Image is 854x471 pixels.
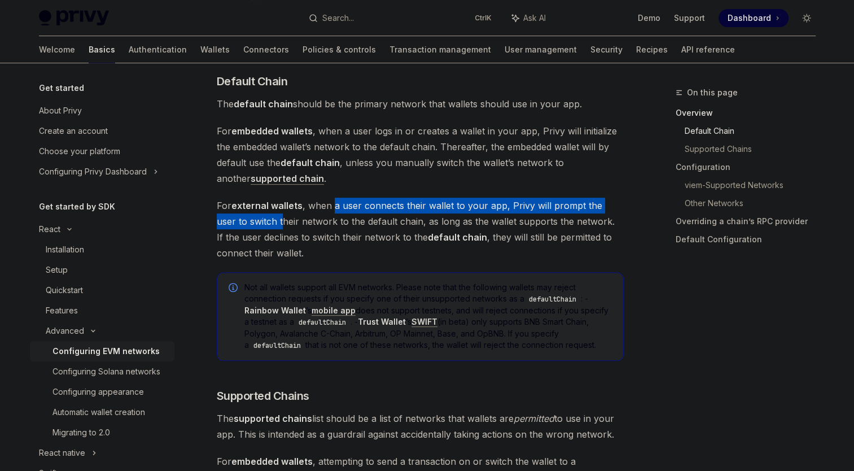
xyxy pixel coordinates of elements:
img: light logo [39,10,109,26]
span: On this page [687,86,738,99]
div: About Privy [39,104,82,117]
strong: external wallets [231,200,303,211]
a: Security [590,36,623,63]
strong: supported chain [251,173,324,184]
strong: default chain [234,98,293,110]
strong: embedded wallets [231,456,313,467]
strong: supported chains [234,413,312,424]
a: Quickstart [30,280,174,300]
button: Toggle dark mode [798,9,816,27]
a: Overriding a chain’s RPC provider [676,212,825,230]
div: Search... [322,11,354,25]
button: Search...CtrlK [301,8,498,28]
h5: Get started [39,81,84,95]
span: The should be the primary network that wallets should use in your app. [217,96,624,112]
div: Setup [46,263,68,277]
a: Demo [638,12,660,24]
div: Create an account [39,124,108,138]
a: Configuration [676,158,825,176]
span: The list should be a list of networks that wallets are to use in your app. This is intended as a ... [217,411,624,442]
em: permitted [514,413,554,424]
a: Migrating to 2.0 [30,422,174,443]
h5: Get started by SDK [39,200,115,213]
a: Configuring EVM networks [30,341,174,361]
strong: embedded wallets [231,125,313,137]
a: Features [30,300,174,321]
code: defaultChain [524,294,581,305]
span: Supported Chains [217,388,309,404]
div: Choose your platform [39,145,120,158]
a: Automatic wallet creation [30,402,174,422]
a: Transaction management [389,36,491,63]
svg: Info [229,283,240,294]
code: defaultChain [294,317,351,328]
a: About Privy [30,101,174,121]
span: Default Chain [217,73,288,89]
div: Advanced [46,324,84,338]
a: Policies & controls [303,36,376,63]
div: Migrating to 2.0 [52,426,110,439]
strong: default chain [281,157,340,168]
a: Default Configuration [676,230,825,248]
span: Not all wallets support all EVM networks. Please note that the following wallets may reject conne... [244,282,612,351]
span: For , when a user connects their wallet to your app, Privy will prompt the user to switch their n... [217,198,624,261]
a: mobile app [312,306,356,316]
div: React native [39,446,85,460]
div: Configuring appearance [52,385,144,399]
code: defaultChain [249,340,305,351]
a: Overview [676,104,825,122]
a: Welcome [39,36,75,63]
strong: Trust Wallet [358,317,406,326]
a: Default Chain [685,122,825,140]
span: Dashboard [728,12,771,24]
a: viem-Supported Networks [685,176,825,194]
div: Quickstart [46,284,83,297]
span: Ctrl K [475,14,492,23]
a: Basics [89,36,115,63]
a: Other Networks [685,194,825,212]
a: Configuring appearance [30,382,174,402]
button: Ask AI [504,8,554,28]
a: Dashboard [719,9,789,27]
a: Choose your platform [30,141,174,162]
a: Connectors [243,36,289,63]
a: Configuring Solana networks [30,361,174,382]
strong: default chain [428,232,487,243]
strong: Rainbow Wallet [244,306,306,315]
a: supported chain [251,173,324,185]
span: For , when a user logs in or creates a wallet in your app, Privy will initialize the embedded wal... [217,123,624,186]
a: SWIFT [411,317,437,327]
a: Wallets [200,36,230,63]
a: Support [674,12,705,24]
a: Supported Chains [685,140,825,158]
a: User management [505,36,577,63]
a: API reference [681,36,735,63]
span: Ask AI [523,12,546,24]
a: Create an account [30,121,174,141]
div: Features [46,304,78,317]
a: Authentication [129,36,187,63]
div: React [39,223,60,236]
a: Installation [30,239,174,260]
div: Configuring Solana networks [52,365,160,378]
a: Setup [30,260,174,280]
a: Recipes [636,36,668,63]
div: Automatic wallet creation [52,405,145,419]
div: Installation [46,243,84,256]
div: Configuring Privy Dashboard [39,165,147,178]
div: Configuring EVM networks [52,344,160,358]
